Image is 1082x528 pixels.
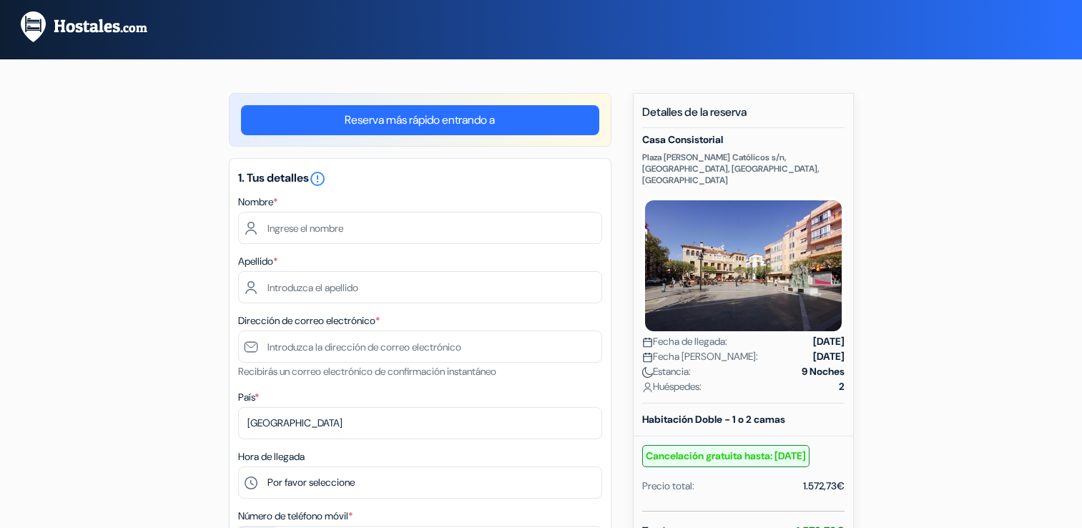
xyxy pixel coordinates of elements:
h5: Detalles de la reserva [642,105,845,128]
img: calendar.svg [642,337,653,348]
strong: 9 Noches [802,364,845,379]
p: Plaza [PERSON_NAME] Católicos s/n, [GEOGRAPHIC_DATA], [GEOGRAPHIC_DATA], [GEOGRAPHIC_DATA] [642,152,845,186]
a: Reserva más rápido entrando a [241,105,599,135]
strong: 2 [839,379,845,394]
img: moon.svg [642,367,653,378]
label: Hora de llegada [238,449,305,464]
input: Introduzca la dirección de correo electrónico [238,331,602,363]
label: Dirección de correo electrónico [238,313,380,328]
strong: [DATE] [813,349,845,364]
img: Hostales.com [17,9,177,44]
small: Recibirás un correo electrónico de confirmación instantáneo [238,365,496,378]
h5: 1. Tus detalles [238,170,602,187]
label: Número de teléfono móvil [238,509,353,524]
label: Nombre [238,195,277,210]
label: Apellido [238,254,277,269]
span: Huéspedes: [642,379,702,394]
span: Fecha [PERSON_NAME]: [642,349,758,364]
label: País [238,390,259,405]
input: Ingrese el nombre [238,212,602,244]
i: error_outline [309,170,326,187]
a: error_outline [309,170,326,185]
input: Introduzca el apellido [238,271,602,303]
span: Fecha de llegada: [642,334,727,349]
img: calendar.svg [642,352,653,363]
h5: Casa Consistorial [642,134,845,146]
strong: [DATE] [813,334,845,349]
div: Precio total: [642,479,694,494]
small: Cancelación gratuita hasta: [DATE] [642,445,810,467]
img: user_icon.svg [642,382,653,393]
div: 1.572,73€ [803,479,845,494]
b: Habitación Doble - 1 o 2 camas [642,413,785,426]
span: Estancia: [642,364,691,379]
